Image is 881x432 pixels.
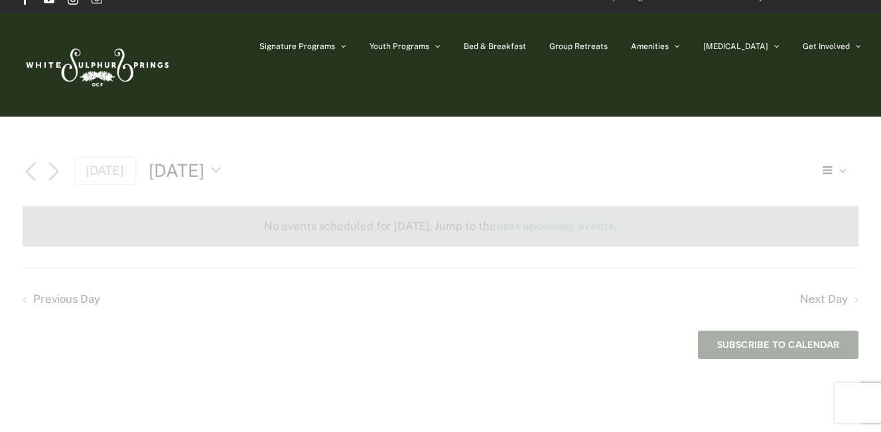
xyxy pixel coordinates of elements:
[631,13,680,80] a: Amenities
[370,13,440,80] a: Youth Programs
[703,13,779,80] a: [MEDICAL_DATA]
[259,13,861,80] nav: Main Menu
[631,42,669,50] span: Amenities
[259,13,346,80] a: Signature Programs
[20,34,172,96] img: White Sulphur Springs Logo
[464,42,526,50] span: Bed & Breakfast
[703,42,768,50] span: [MEDICAL_DATA]
[16,290,100,309] a: Previous Day
[259,42,335,50] span: Signature Programs
[803,42,850,50] span: Get Involved
[464,13,526,80] a: Bed & Breakfast
[370,42,429,50] span: Youth Programs
[549,42,608,50] span: Group Retreats
[549,13,608,80] a: Group Retreats
[803,13,861,80] a: Get Involved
